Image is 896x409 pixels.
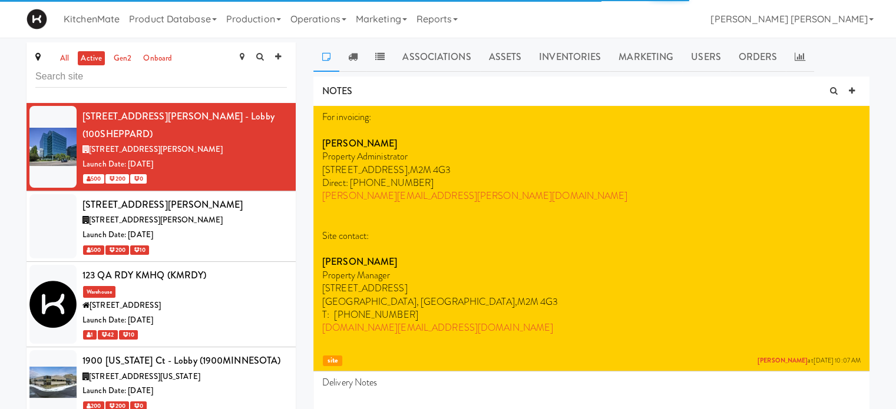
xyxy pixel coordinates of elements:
[89,371,200,382] span: [STREET_ADDRESS][US_STATE]
[322,295,517,308] span: [GEOGRAPHIC_DATA], [GEOGRAPHIC_DATA],
[98,330,117,340] span: 42
[89,214,223,225] span: [STREET_ADDRESS][PERSON_NAME]
[322,321,553,334] a: [DOMAIN_NAME][EMAIL_ADDRESS][DOMAIN_NAME]
[82,352,287,370] div: 1900 [US_STATE] Ct - Lobby (1900MINNESOTA)
[82,384,287,398] div: Launch Date: [DATE]
[130,174,147,184] span: 0
[82,108,287,142] div: [STREET_ADDRESS][PERSON_NAME] - Lobby (100SHEPPARD)
[82,313,287,328] div: Launch Date: [DATE]
[82,228,287,242] div: Launch Date: [DATE]
[322,149,408,163] span: Property Administrator
[480,42,531,72] a: Assets
[27,9,47,29] img: Micromart
[322,111,861,124] p: For invoicing:
[322,137,397,150] strong: [PERSON_NAME]
[322,255,397,268] strong: [PERSON_NAME]
[322,229,369,242] span: Site contact:
[130,245,149,255] span: 10
[27,191,296,262] li: [STREET_ADDRESS][PERSON_NAME][STREET_ADDRESS][PERSON_NAME]Launch Date: [DATE] 500 200 10
[82,196,287,214] div: [STREET_ADDRESS][PERSON_NAME]
[105,174,128,184] span: 200
[410,163,451,177] span: M2M 4G3
[322,164,861,177] p: [STREET_ADDRESS],
[322,376,861,389] p: Delivery Notes
[322,84,353,98] span: NOTES
[83,330,97,340] span: 1
[394,42,480,72] a: Associations
[610,42,682,72] a: Marketing
[322,268,390,282] span: Property Manager
[530,42,610,72] a: Inventories
[730,42,786,72] a: Orders
[322,176,434,189] span: Direct: [PHONE_NUMBER]
[82,157,287,172] div: Launch Date: [DATE]
[758,357,861,365] span: at [DATE] 10:07 AM
[322,281,408,295] span: [STREET_ADDRESS]
[111,51,134,66] a: gen2
[83,174,104,184] span: 500
[682,42,730,72] a: Users
[758,356,808,365] a: [PERSON_NAME]
[517,295,558,308] span: M2M 4G3
[35,66,287,88] input: Search site
[90,300,161,311] span: [STREET_ADDRESS]
[140,51,175,66] a: onboard
[105,245,128,255] span: 200
[27,103,296,191] li: [STREET_ADDRESS][PERSON_NAME] - Lobby (100SHEPPARD)[STREET_ADDRESS][PERSON_NAME]Launch Date: [DAT...
[89,144,223,155] span: [STREET_ADDRESS][PERSON_NAME]
[322,308,418,321] span: T: [PHONE_NUMBER]
[83,286,115,298] span: Warehouse
[322,189,627,202] a: [PERSON_NAME][EMAIL_ADDRESS][PERSON_NAME][DOMAIN_NAME]
[57,51,72,66] a: all
[78,51,105,66] a: active
[82,267,287,284] div: 123 QA RDY KMHQ (KMRDY)
[119,330,138,340] span: 10
[27,262,296,347] li: 123 QA RDY KMHQ (KMRDY)Warehouse[STREET_ADDRESS]Launch Date: [DATE] 1 42 10
[323,355,342,367] span: site
[83,245,104,255] span: 500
